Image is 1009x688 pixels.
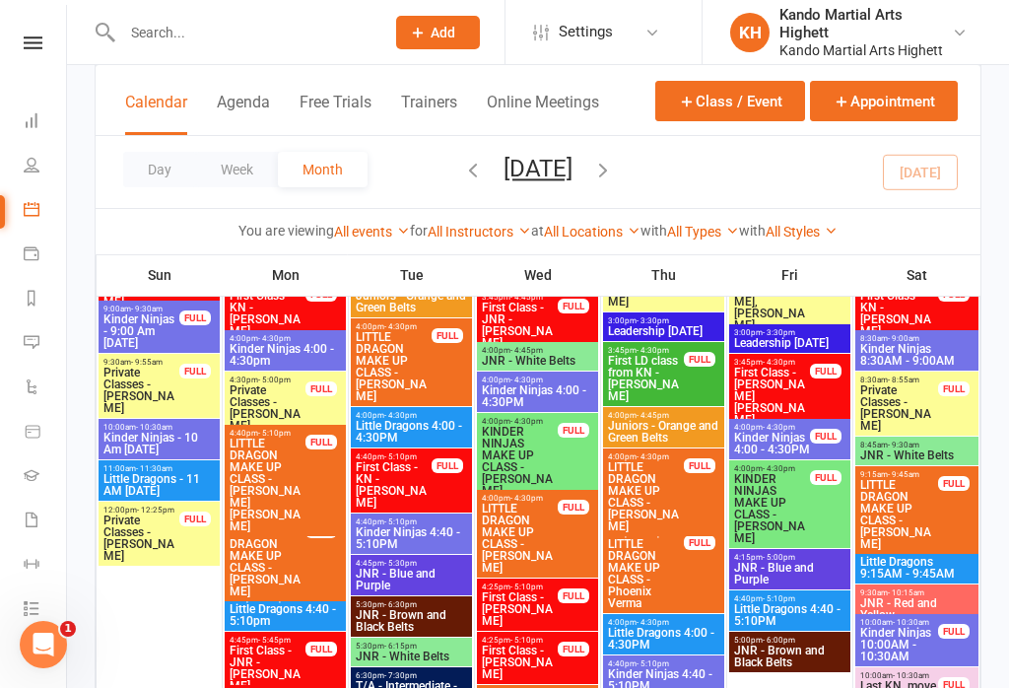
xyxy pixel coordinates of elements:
[432,328,463,343] div: FULL
[217,93,270,135] button: Agenda
[355,600,468,609] span: 5:30pm
[733,594,846,603] span: 4:40pm
[684,458,715,473] div: FULL
[481,503,559,574] span: LITTLE DRAGON MAKE UP CLASS - [PERSON_NAME]
[300,93,371,135] button: Free Trials
[733,423,811,432] span: 4:00pm
[893,618,929,627] span: - 10:30am
[481,494,559,503] span: 4:00pm
[558,500,589,515] div: FULL
[20,621,67,668] iframe: Intercom live chat
[355,642,468,651] span: 5:30pm
[510,636,543,645] span: - 5:10pm
[510,346,543,355] span: - 4:45pm
[763,423,795,432] span: - 4:30pm
[888,334,919,343] span: - 9:00am
[859,343,975,367] span: Kinder Ninjas 8:30AM - 9:00AM
[355,517,468,526] span: 4:40pm
[136,423,172,432] span: - 10:30am
[510,494,543,503] span: - 4:30pm
[278,152,368,187] button: Month
[607,325,720,337] span: Leadership [DATE]
[24,145,68,189] a: People
[349,254,475,296] th: Tue
[938,624,970,639] div: FULL
[481,302,559,349] span: First Class - JNR - [PERSON_NAME]
[384,600,417,609] span: - 6:30pm
[859,618,939,627] span: 10:00am
[888,588,924,597] span: - 10:15am
[24,234,68,278] a: Payments
[410,223,428,239] strong: for
[384,642,417,651] span: - 6:15pm
[102,423,216,432] span: 10:00am
[607,659,720,668] span: 4:40pm
[607,618,720,627] span: 4:00pm
[431,25,455,40] span: Add
[229,526,306,597] span: LITTLE DRAGON MAKE UP CLASS - [PERSON_NAME]
[637,618,669,627] span: - 4:30pm
[607,346,685,355] span: 3:45pm
[859,588,975,597] span: 9:30am
[229,343,342,367] span: Kinder Ninjas 4:00 - 4:30pm
[102,515,180,562] span: Private Classes - [PERSON_NAME]
[733,464,811,473] span: 4:00pm
[558,423,589,438] div: FULL
[544,224,640,240] a: All Locations
[102,473,216,497] span: Little Dragons - 11 AM [DATE]
[24,278,68,322] a: Reports
[229,603,342,627] span: Little Dragons 4:40 - 5:10pm
[938,476,970,491] div: FULL
[733,337,846,349] span: Leadership [DATE]
[859,334,975,343] span: 8:30am
[481,384,594,408] span: Kinder Ninjas 4:00 - 4:30PM
[179,310,211,325] div: FULL
[196,152,278,187] button: Week
[102,313,180,349] span: Kinder Ninjas - 9:00 Am [DATE]
[102,367,180,414] span: Private Classes - [PERSON_NAME]
[893,671,929,680] span: - 10:30am
[684,352,715,367] div: FULL
[355,651,468,662] span: JNR - White Belts
[640,223,667,239] strong: with
[859,441,975,449] span: 8:45am
[401,93,457,135] button: Trainers
[938,381,970,396] div: FULL
[229,384,306,432] span: Private Classes - [PERSON_NAME]
[481,355,594,367] span: JNR - White Belts
[859,627,939,662] span: Kinder Ninjas 10:00AM - 10:30AM
[432,458,463,473] div: FULL
[859,597,975,621] span: JNR - Red and Yellow
[558,299,589,313] div: FULL
[384,322,417,331] span: - 4:30pm
[859,470,939,479] span: 9:15am
[888,376,919,384] span: - 8:55am
[131,358,163,367] span: - 9:55am
[355,461,433,509] span: First Class - KN - [PERSON_NAME]
[531,223,544,239] strong: at
[739,223,766,239] strong: with
[607,452,685,461] span: 4:00pm
[229,290,306,337] span: First Class - KN - [PERSON_NAME]
[258,334,291,343] span: - 4:30pm
[637,346,669,355] span: - 4:30pm
[763,328,795,337] span: - 3:30pm
[859,479,939,550] span: LITTLE DRAGON MAKE UP CLASS - [PERSON_NAME]
[355,452,433,461] span: 4:40pm
[859,671,939,680] span: 10:00am
[637,411,669,420] span: - 4:45pm
[730,13,770,52] div: KH
[637,659,669,668] span: - 5:10pm
[607,538,685,609] span: LITTLE DRAGON MAKE UP CLASS - Phoenix Verma
[102,464,216,473] span: 11:00am
[60,621,76,637] span: 1
[607,316,720,325] span: 3:00pm
[355,568,468,591] span: JNR - Blue and Purple
[733,260,811,331] span: Private Classes - [PERSON_NAME], [PERSON_NAME]
[766,224,838,240] a: All Styles
[258,376,291,384] span: - 5:00pm
[888,470,919,479] span: - 9:45am
[355,290,468,313] span: Juniors - Orange and Green Belts
[355,420,468,444] span: Little Dragons 4:00 - 4:30PM
[136,464,172,473] span: - 11:30am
